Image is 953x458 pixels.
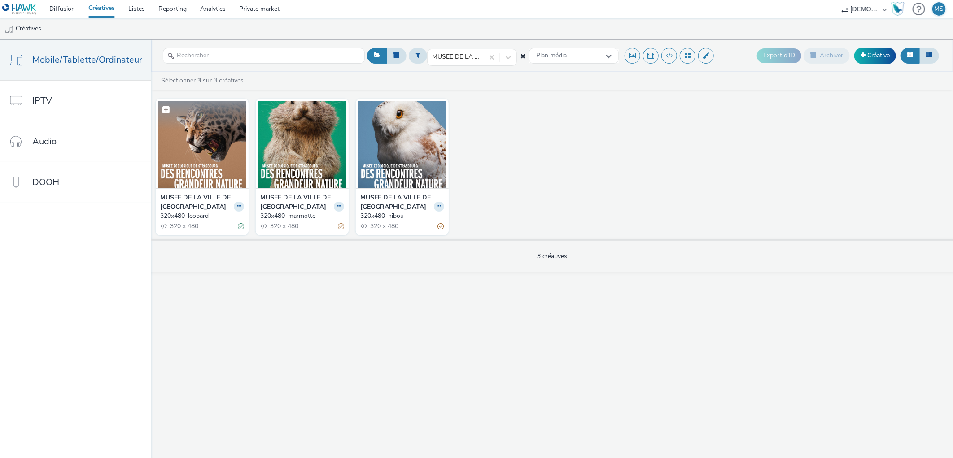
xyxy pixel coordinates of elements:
[158,101,246,188] img: 320x480_leopard visual
[804,48,850,63] button: Archiver
[360,193,432,212] strong: MUSEE DE LA VILLE DE [GEOGRAPHIC_DATA]
[757,48,801,63] button: Export d'ID
[4,25,13,34] img: mobile
[32,94,52,107] span: IPTV
[32,176,59,189] span: DOOH
[269,222,298,230] span: 320 x 480
[891,2,905,16] img: Hawk Academy
[169,222,198,230] span: 320 x 480
[32,53,142,66] span: Mobile/Tablette/Ordinateur
[338,221,344,231] div: Partiellement valide
[537,252,567,260] span: 3 créatives
[260,193,332,212] strong: MUSEE DE LA VILLE DE [GEOGRAPHIC_DATA]
[935,2,944,16] div: MS
[369,222,398,230] span: 320 x 480
[360,212,444,220] a: 320x480_hibou
[160,212,240,220] div: 320x480_leopard
[854,48,896,64] a: Créative
[360,212,441,220] div: 320x480_hibou
[260,212,341,220] div: 320x480_marmotte
[260,212,344,220] a: 320x480_marmotte
[891,2,908,16] a: Hawk Academy
[919,48,939,63] button: Liste
[160,193,232,212] strong: MUSEE DE LA VILLE DE [GEOGRAPHIC_DATA]
[160,76,247,85] a: Sélectionner sur 3 créatives
[438,221,444,231] div: Partiellement valide
[258,101,346,188] img: 320x480_marmotte visual
[901,48,920,63] button: Grille
[238,221,244,231] div: Valide
[160,212,244,220] a: 320x480_leopard
[2,4,37,15] img: undefined Logo
[32,135,57,148] span: Audio
[358,101,446,188] img: 320x480_hibou visual
[536,52,571,60] span: Plan média...
[163,48,365,64] input: Rechercher...
[197,76,201,85] strong: 3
